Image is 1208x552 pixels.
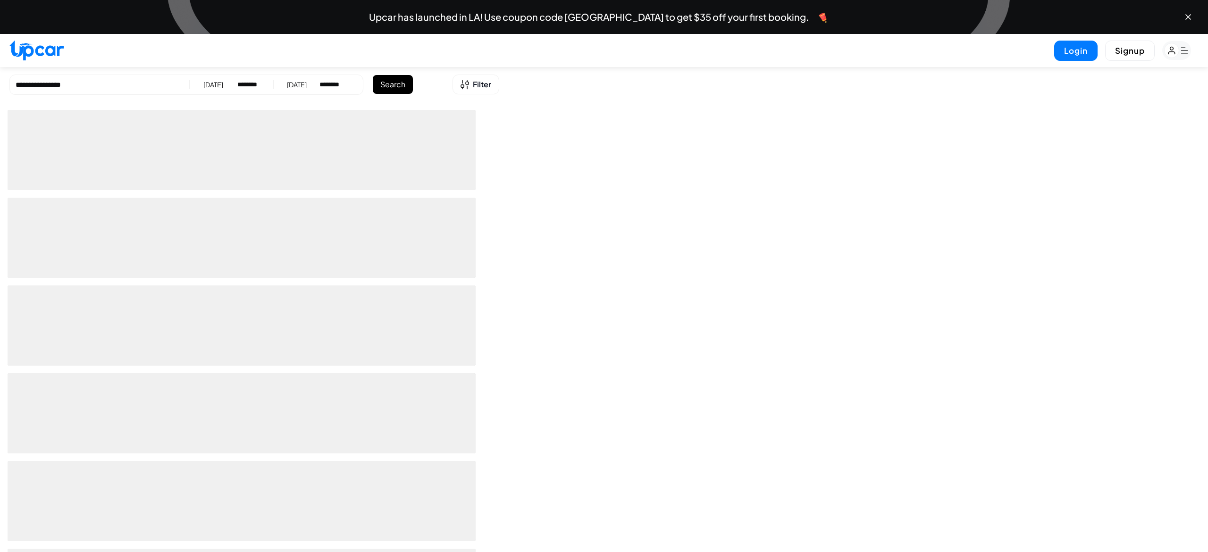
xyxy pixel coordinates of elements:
span: Upcar has launched in LA! Use coupon code [GEOGRAPHIC_DATA] to get $35 off your first booking. [369,12,809,22]
img: Upcar Logo [9,40,64,60]
button: Open filters [453,75,499,94]
button: Search [373,75,413,94]
span: Filter [473,79,491,90]
button: Login [1054,41,1098,61]
button: Close banner [1183,12,1193,22]
div: [DATE] [203,80,223,89]
div: [DATE] [287,80,307,89]
button: Signup [1105,41,1155,61]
